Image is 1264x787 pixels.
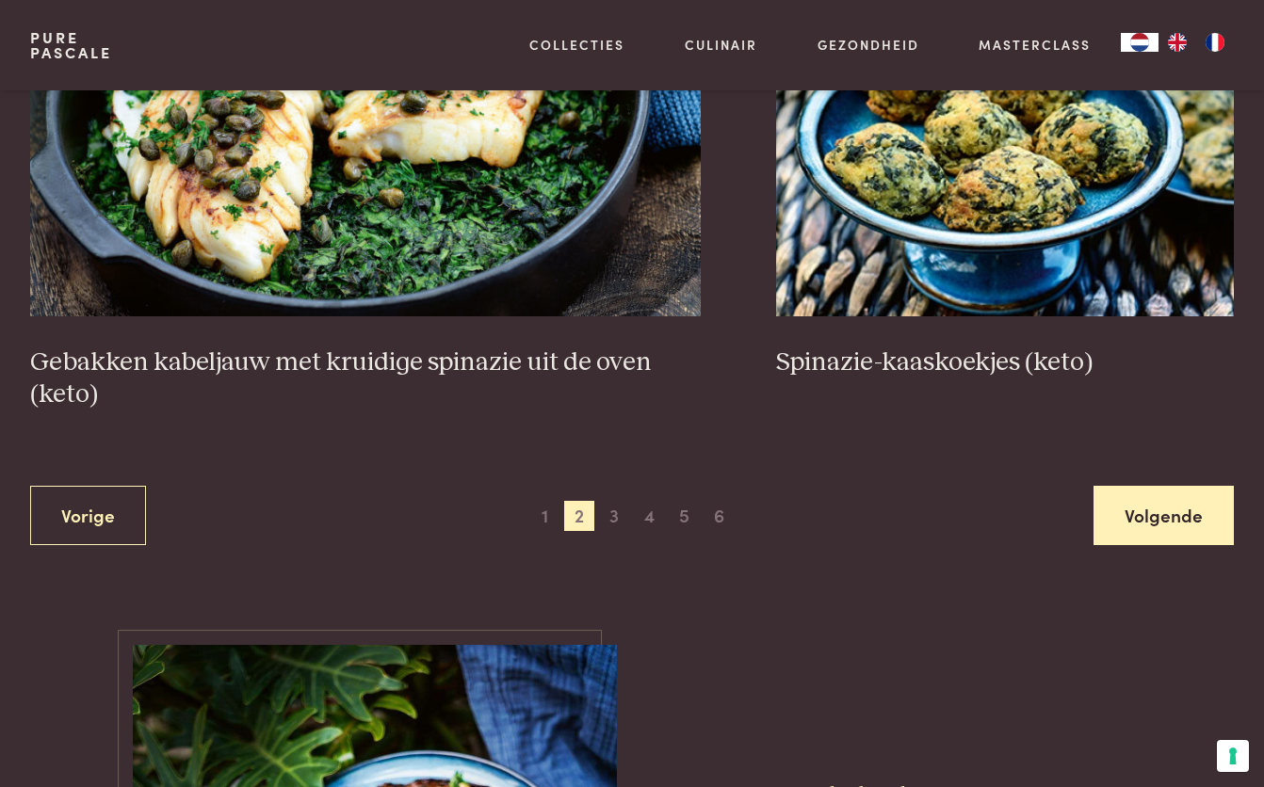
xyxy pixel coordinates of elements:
span: 1 [529,501,559,531]
h3: Spinazie-kaaskoekjes (keto) [776,346,1234,379]
aside: Language selected: Nederlands [1121,33,1234,52]
a: Collecties [529,35,624,55]
a: NL [1121,33,1159,52]
span: 3 [599,501,629,531]
span: 6 [705,501,735,531]
h3: Gebakken kabeljauw met kruidige spinazie uit de oven (keto) [30,346,701,411]
button: Uw voorkeuren voor toestemming voor trackingtechnologieën [1217,740,1249,772]
a: Gezondheid [818,35,919,55]
a: Vorige [30,486,146,545]
a: Volgende [1094,486,1234,545]
span: 4 [635,501,665,531]
a: Masterclass [979,35,1091,55]
div: Language [1121,33,1159,52]
ul: Language list [1159,33,1234,52]
span: 2 [564,501,594,531]
a: PurePascale [30,30,112,60]
span: 5 [670,501,700,531]
a: FR [1196,33,1234,52]
a: Culinair [685,35,757,55]
a: EN [1159,33,1196,52]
